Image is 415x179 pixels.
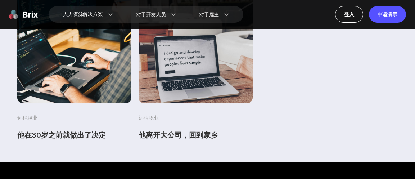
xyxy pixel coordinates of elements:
[17,115,37,121] font: 远程职业
[344,11,354,17] font: 登入
[139,130,253,140] a: 他离开大公司，回到家乡
[335,6,363,23] a: 登入
[17,130,131,140] a: 他在30岁之前就做出了决定
[369,6,406,23] a: 申请演示
[17,131,106,139] font: 他在30岁之前就做出了决定
[63,10,103,18] font: 人力资源解决方案
[199,11,219,18] font: 对于雇主
[378,11,397,17] font: 申请演示
[136,11,166,18] font: 对于开发人员
[139,131,218,139] font: 他离开大公司，回到家乡
[139,115,159,121] font: 远程职业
